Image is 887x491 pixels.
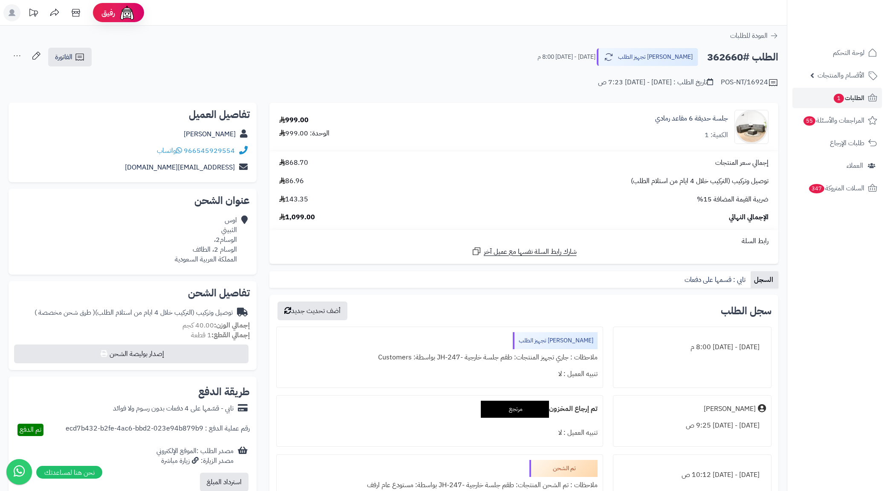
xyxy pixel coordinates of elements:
[792,155,882,176] a: العملاء
[597,48,698,66] button: [PERSON_NAME] تجهيز الطلب
[792,110,882,131] a: المراجعات والأسئلة55
[721,78,778,88] div: POS-NT/16924
[618,467,766,483] div: [DATE] - [DATE] 10:12 ص
[66,424,250,436] div: رقم عملية الدفع : ecd7b432-b2fe-4ac6-bbd2-023e94b879b9
[101,8,115,18] span: رفيق
[20,425,41,435] span: تم الدفع
[48,48,92,66] a: الفاتورة
[618,417,766,434] div: [DATE] - [DATE] 9:25 ص
[803,116,815,126] span: 55
[279,176,304,186] span: 86.96
[549,404,598,414] b: تم إرجاع المخزون
[792,88,882,108] a: الطلبات1
[35,308,233,318] div: توصيل وتركيب (التركيب خلال 4 ايام من استلام الطلب)
[847,160,863,172] span: العملاء
[792,178,882,198] a: السلات المتروكة347
[631,176,769,186] span: توصيل وتركيب (التركيب خلال 4 ايام من استلام الطلب)
[156,456,234,466] div: مصدر الزيارة: زيارة مباشرة
[792,133,882,153] a: طلبات الإرجاع
[279,129,329,138] div: الوحدة: 999.00
[282,349,598,366] div: ملاحظات : جاري تجهيز المنتجات: طقم جلسة خارجية -JH-247 بواسطة: Customers
[529,460,598,477] div: تم الشحن
[175,215,237,264] div: اوس الثبيتي الوسام2، الوسام 2، الطائف المملكة العربية السعودية
[198,387,250,397] h2: طريقة الدفع
[484,247,577,257] span: شارك رابط السلة نفسها مع عميل آخر
[273,236,775,246] div: رابط السلة
[282,366,598,382] div: تنبيه العميل : لا
[211,330,250,340] strong: إجمالي القطع:
[537,53,595,61] small: [DATE] - [DATE] 8:00 م
[113,404,234,413] div: تابي - قسّمها على 4 دفعات بدون رسوم ولا فوائد
[15,109,250,120] h2: تفاصيل العميل
[715,158,769,168] span: إجمالي سعر المنتجات
[729,212,769,222] span: الإجمالي النهائي
[184,129,236,139] a: [PERSON_NAME]
[23,4,44,23] a: تحديثات المنصة
[818,69,864,81] span: الأقسام والمنتجات
[15,195,250,206] h2: عنوان الشحن
[279,195,308,204] span: 143.35
[513,332,598,349] div: [PERSON_NAME] تجهيز الطلب
[730,31,768,41] span: العودة للطلبات
[214,320,250,330] strong: إجمالي الوزن:
[15,288,250,298] h2: تفاصيل الشحن
[830,137,864,149] span: طلبات الإرجاع
[735,110,768,144] img: 1746614122-1-90x90.jpg
[618,339,766,356] div: [DATE] - [DATE] 8:00 م
[707,49,778,66] h2: الطلب #362660
[803,115,864,126] span: المراجعات والأسئلة
[834,94,844,103] span: 1
[705,130,728,140] div: الكمية: 1
[182,320,250,330] small: 40.00 كجم
[471,246,577,257] a: شارك رابط السلة نفسها مع عميل آخر
[681,271,751,288] a: تابي : قسمها على دفعات
[157,146,182,156] a: واتساب
[833,47,864,59] span: لوحة التحكم
[279,115,309,125] div: 999.00
[282,425,598,441] div: تنبيه العميل : لا
[751,271,778,288] a: السجل
[35,307,95,318] span: ( طرق شحن مخصصة )
[277,301,347,320] button: أضف تحديث جديد
[792,43,882,63] a: لوحة التحكم
[808,182,864,194] span: السلات المتروكة
[14,345,248,363] button: إصدار بوليصة الشحن
[704,404,756,414] div: [PERSON_NAME]
[156,446,234,466] div: مصدر الطلب :الموقع الإلكتروني
[655,114,728,123] a: جلسة حديقة 6 مقاعد رمادي
[833,92,864,104] span: الطلبات
[481,401,549,418] div: مرتجع
[184,146,235,156] a: 966545929554
[125,162,235,172] a: [EMAIL_ADDRESS][DOMAIN_NAME]
[598,78,713,87] div: تاريخ الطلب : [DATE] - [DATE] 7:23 ص
[809,184,824,193] span: 347
[279,212,315,222] span: 1,099.00
[55,52,72,62] span: الفاتورة
[721,306,771,316] h3: سجل الطلب
[191,330,250,340] small: 1 قطعة
[697,195,769,204] span: ضريبة القيمة المضافة 15%
[118,4,136,21] img: ai-face.png
[730,31,778,41] a: العودة للطلبات
[279,158,308,168] span: 868.70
